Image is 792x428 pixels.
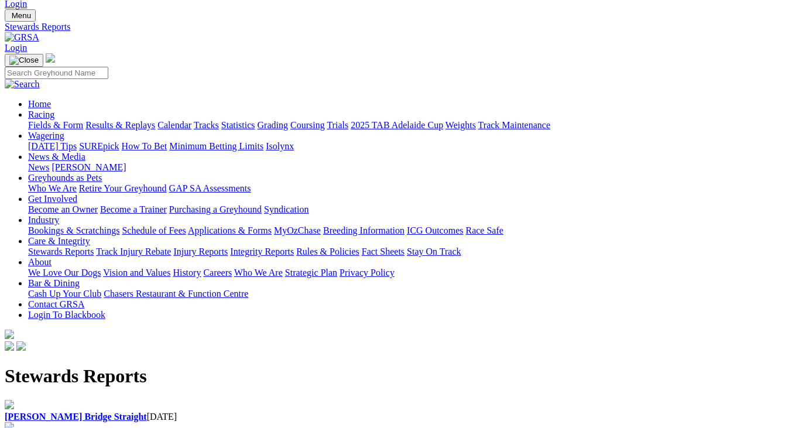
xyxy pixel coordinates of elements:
[274,225,321,235] a: MyOzChase
[52,162,126,172] a: [PERSON_NAME]
[290,120,325,130] a: Coursing
[194,120,219,130] a: Tracks
[5,9,36,22] button: Toggle navigation
[28,246,94,256] a: Stewards Reports
[28,225,119,235] a: Bookings & Scratchings
[5,365,787,387] h1: Stewards Reports
[28,289,787,299] div: Bar & Dining
[28,268,787,278] div: About
[5,54,43,67] button: Toggle navigation
[5,43,27,53] a: Login
[5,32,39,43] img: GRSA
[173,246,228,256] a: Injury Reports
[28,289,101,299] a: Cash Up Your Club
[28,131,64,141] a: Wagering
[28,246,787,257] div: Care & Integrity
[5,341,14,351] img: facebook.svg
[157,120,191,130] a: Calendar
[96,246,171,256] a: Track Injury Rebate
[28,99,51,109] a: Home
[28,120,787,131] div: Racing
[100,204,167,214] a: Become a Trainer
[79,141,119,151] a: SUREpick
[285,268,337,278] a: Strategic Plan
[340,268,395,278] a: Privacy Policy
[266,141,294,151] a: Isolynx
[16,341,26,351] img: twitter.svg
[5,79,40,90] img: Search
[407,225,463,235] a: ICG Outcomes
[258,120,288,130] a: Grading
[169,141,263,151] a: Minimum Betting Limits
[28,162,787,173] div: News & Media
[28,310,105,320] a: Login To Blackbook
[46,53,55,63] img: logo-grsa-white.png
[28,204,98,214] a: Become an Owner
[28,120,83,130] a: Fields & Form
[122,141,167,151] a: How To Bet
[323,225,404,235] a: Breeding Information
[28,141,787,152] div: Wagering
[169,183,251,193] a: GAP SA Assessments
[85,120,155,130] a: Results & Replays
[221,120,255,130] a: Statistics
[28,162,49,172] a: News
[5,412,787,422] div: [DATE]
[28,225,787,236] div: Industry
[28,183,787,194] div: Greyhounds as Pets
[28,268,101,278] a: We Love Our Dogs
[5,330,14,339] img: logo-grsa-white.png
[5,412,147,422] a: [PERSON_NAME] Bridge Straight
[28,152,85,162] a: News & Media
[203,268,232,278] a: Careers
[407,246,461,256] a: Stay On Track
[28,299,84,309] a: Contact GRSA
[104,289,248,299] a: Chasers Restaurant & Function Centre
[28,109,54,119] a: Racing
[28,236,90,246] a: Care & Integrity
[79,183,167,193] a: Retire Your Greyhound
[28,183,77,193] a: Who We Are
[188,225,272,235] a: Applications & Forms
[9,56,39,65] img: Close
[28,173,102,183] a: Greyhounds as Pets
[5,400,14,409] img: file-red.svg
[327,120,348,130] a: Trials
[296,246,359,256] a: Rules & Policies
[234,268,283,278] a: Who We Are
[122,225,186,235] a: Schedule of Fees
[5,22,787,32] a: Stewards Reports
[362,246,404,256] a: Fact Sheets
[28,215,59,225] a: Industry
[103,268,170,278] a: Vision and Values
[28,194,77,204] a: Get Involved
[264,204,308,214] a: Syndication
[12,11,31,20] span: Menu
[28,141,77,151] a: [DATE] Tips
[28,257,52,267] a: About
[478,120,550,130] a: Track Maintenance
[5,67,108,79] input: Search
[173,268,201,278] a: History
[28,204,787,215] div: Get Involved
[465,225,503,235] a: Race Safe
[230,246,294,256] a: Integrity Reports
[445,120,476,130] a: Weights
[169,204,262,214] a: Purchasing a Greyhound
[351,120,443,130] a: 2025 TAB Adelaide Cup
[28,278,80,288] a: Bar & Dining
